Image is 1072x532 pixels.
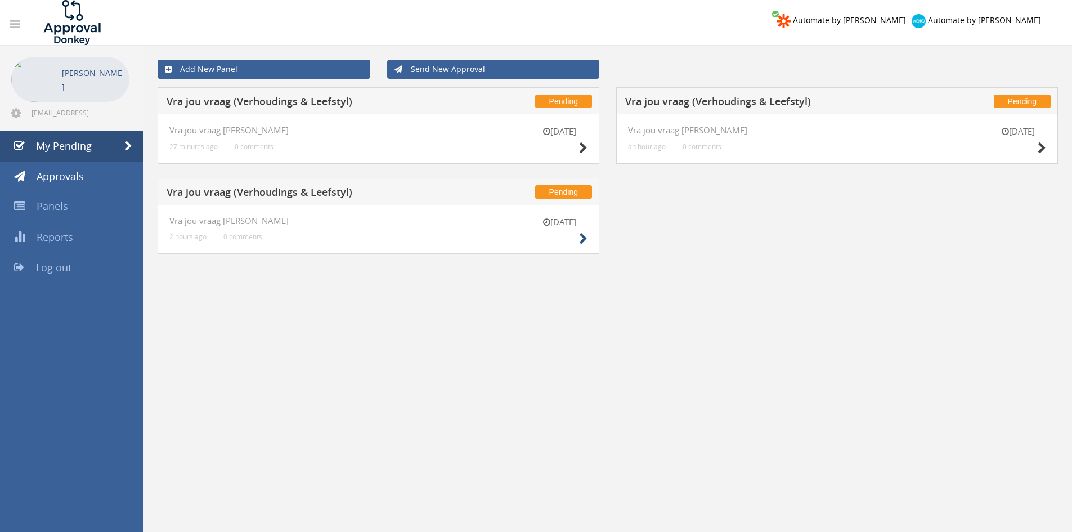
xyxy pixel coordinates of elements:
[683,142,726,151] small: 0 comments...
[36,261,71,274] span: Log out
[235,142,279,151] small: 0 comments...
[928,15,1041,25] span: Automate by [PERSON_NAME]
[223,233,267,241] small: 0 comments...
[169,126,587,135] h4: Vra jou vraag [PERSON_NAME]
[994,95,1051,108] span: Pending
[62,66,124,94] p: [PERSON_NAME]
[990,126,1046,137] small: [DATE]
[535,95,592,108] span: Pending
[36,139,92,153] span: My Pending
[167,96,463,110] h5: Vra jou vraag (Verhoudings & Leefstyl)
[37,230,73,244] span: Reports
[158,60,370,79] a: Add New Panel
[169,216,587,226] h4: Vra jou vraag [PERSON_NAME]
[625,96,922,110] h5: Vra jou vraag (Verhoudings & Leefstyl)
[535,185,592,199] span: Pending
[531,216,587,228] small: [DATE]
[387,60,600,79] a: Send New Approval
[169,142,218,151] small: 27 minutes ago
[628,142,666,151] small: an hour ago
[531,126,587,137] small: [DATE]
[37,169,84,183] span: Approvals
[37,199,68,213] span: Panels
[777,14,791,28] img: zapier-logomark.png
[793,15,906,25] span: Automate by [PERSON_NAME]
[167,187,463,201] h5: Vra jou vraag (Verhoudings & Leefstyl)
[32,108,127,117] span: [EMAIL_ADDRESS][DOMAIN_NAME]
[912,14,926,28] img: xero-logo.png
[628,126,1046,135] h4: Vra jou vraag [PERSON_NAME]
[169,233,207,241] small: 2 hours ago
